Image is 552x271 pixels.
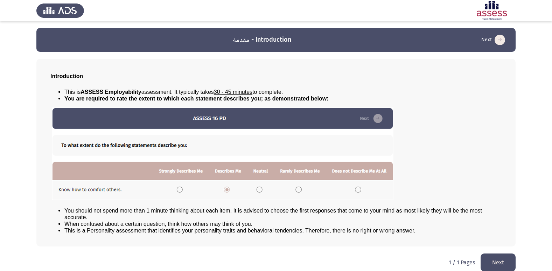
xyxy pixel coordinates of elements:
[64,96,329,102] span: You are required to rate the extent to which each statement describes you; as demonstrated below:
[50,73,83,79] span: Introduction
[233,35,291,44] h3: مقدمة - Introduction
[64,89,283,95] span: This is assessment. It typically takes to complete.
[449,259,475,266] p: 1 / 1 Pages
[36,1,84,20] img: Assess Talent Management logo
[64,221,252,227] span: When confused about a certain question, think how others may think of you.
[64,228,415,234] span: This is a Personality assessment that identifies your personality traits and behavioral tendencie...
[64,208,482,220] span: You should not spend more than 1 minute thinking about each item. It is advised to choose the fir...
[214,89,252,95] u: 30 - 45 minutes
[468,1,516,20] img: Assessment logo of ASSESS Employability - EBI
[479,34,507,46] button: load next page
[81,89,141,95] b: ASSESS Employability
